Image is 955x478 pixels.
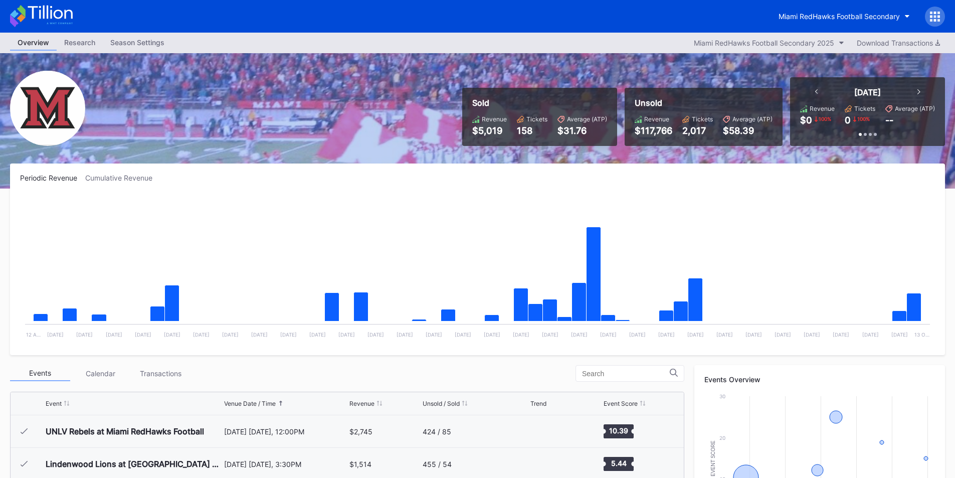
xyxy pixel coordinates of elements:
div: Average (ATP) [895,105,935,112]
text: [DATE] [745,332,762,338]
text: [DATE] [222,332,239,338]
svg: Chart title [20,195,935,345]
div: $2,745 [349,427,372,436]
div: Miami RedHawks Football Secondary 2025 [694,39,834,47]
img: Miami_RedHawks_Football_Secondary.png [10,71,85,146]
text: [DATE] [135,332,151,338]
text: [DATE] [716,332,733,338]
text: [DATE] [629,332,646,338]
div: Event [46,400,62,407]
div: Tickets [526,115,547,123]
text: 20 [719,435,725,441]
div: Event Score [604,400,638,407]
div: 100 % [818,115,832,123]
div: $5,019 [472,125,507,136]
div: Average (ATP) [732,115,773,123]
text: [DATE] [658,332,675,338]
div: $0 [800,115,812,125]
div: $58.39 [723,125,773,136]
div: [DATE] [854,87,881,97]
text: 30 [719,393,725,399]
div: $31.76 [557,125,607,136]
div: Sold [472,98,607,108]
div: 158 [517,125,547,136]
div: UNLV Rebels at Miami RedHawks Football [46,426,204,436]
text: 5.44 [611,459,626,467]
a: Research [57,35,103,51]
div: Cumulative Revenue [85,174,160,182]
text: [DATE] [891,332,908,338]
div: Periodic Revenue [20,174,85,182]
div: $117,766 [635,125,672,136]
text: [DATE] [513,332,529,338]
div: 0 [845,115,851,125]
text: [DATE] [775,332,791,338]
text: [DATE] [833,332,849,338]
div: Revenue [644,115,669,123]
div: 2,017 [682,125,713,136]
div: Revenue [810,105,835,112]
text: [DATE] [251,332,268,338]
div: Revenue [482,115,507,123]
div: $1,514 [349,460,371,468]
text: [DATE] [687,332,704,338]
text: [DATE] [455,332,471,338]
div: Tickets [692,115,713,123]
text: [DATE] [280,332,297,338]
text: [DATE] [193,332,210,338]
text: [DATE] [600,332,617,338]
div: 100 % [856,115,871,123]
svg: Chart title [530,419,560,444]
div: Transactions [130,366,190,381]
text: [DATE] [484,332,500,338]
text: 12 A… [26,332,41,338]
div: Unsold [635,98,773,108]
div: Average (ATP) [567,115,607,123]
svg: Chart title [530,451,560,476]
text: [DATE] [106,332,122,338]
text: [DATE] [164,332,180,338]
div: -- [885,115,893,125]
text: 10.39 [609,426,628,435]
div: Events Overview [704,375,935,384]
text: [DATE] [367,332,384,338]
div: 424 / 85 [423,427,451,436]
div: Tickets [854,105,875,112]
div: Trend [530,400,546,407]
div: [DATE] [DATE], 12:00PM [224,427,347,436]
div: 455 / 54 [423,460,452,468]
text: [DATE] [338,332,355,338]
text: [DATE] [76,332,93,338]
div: Miami RedHawks Football Secondary [779,12,900,21]
text: [DATE] [397,332,413,338]
div: Venue Date / Time [224,400,276,407]
button: Miami RedHawks Football Secondary 2025 [689,36,849,50]
button: Download Transactions [852,36,945,50]
div: Unsold / Sold [423,400,460,407]
text: [DATE] [571,332,588,338]
a: Season Settings [103,35,172,51]
div: Season Settings [103,35,172,50]
text: [DATE] [426,332,442,338]
div: Research [57,35,103,50]
div: Revenue [349,400,374,407]
div: Calendar [70,366,130,381]
button: Miami RedHawks Football Secondary [771,7,917,26]
a: Overview [10,35,57,51]
div: Download Transactions [857,39,940,47]
div: Events [10,366,70,381]
div: Lindenwood Lions at [GEOGRAPHIC_DATA] RedHawks Football [46,459,222,469]
text: Event Score [710,440,716,476]
text: [DATE] [309,332,326,338]
text: 13 O… [914,332,929,338]
text: [DATE] [47,332,64,338]
text: [DATE] [804,332,820,338]
div: [DATE] [DATE], 3:30PM [224,460,347,468]
text: [DATE] [862,332,879,338]
input: Search [582,370,670,378]
text: [DATE] [542,332,558,338]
